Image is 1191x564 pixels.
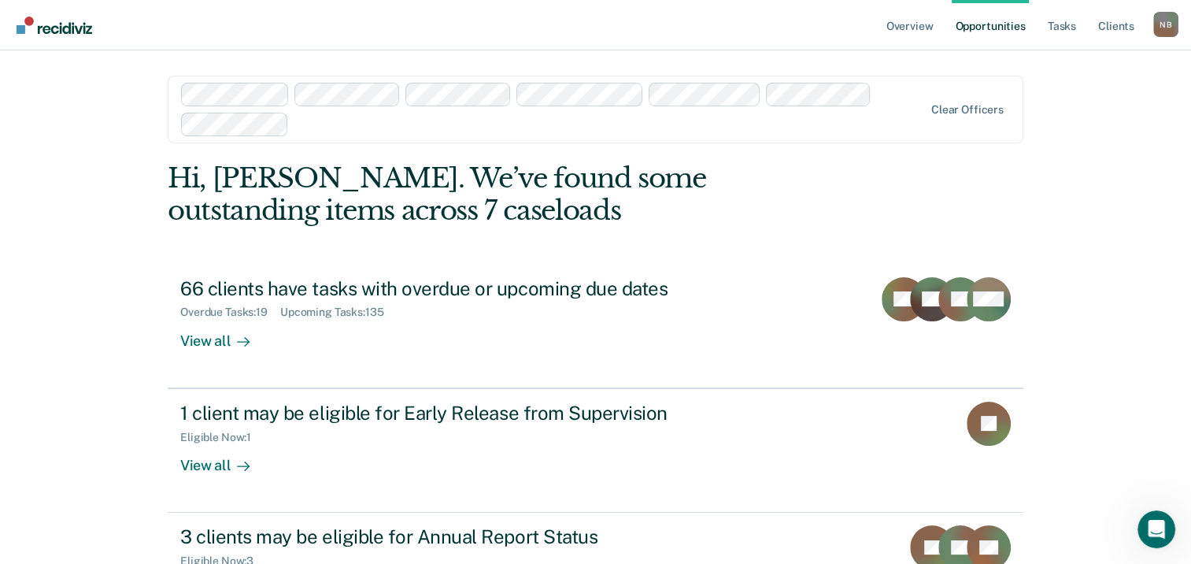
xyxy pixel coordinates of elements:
div: 3 clients may be eligible for Annual Report Status [180,525,733,548]
div: N B [1153,12,1178,37]
iframe: Intercom live chat [1137,510,1175,548]
a: 1 client may be eligible for Early Release from SupervisionEligible Now:1View all [168,388,1023,513]
div: Overdue Tasks : 19 [180,306,280,319]
div: Upcoming Tasks : 135 [280,306,397,319]
div: Clear officers [931,103,1004,117]
div: Hi, [PERSON_NAME]. We’ve found some outstanding items across 7 caseloads [168,162,852,227]
div: View all [180,319,268,350]
div: 1 client may be eligible for Early Release from Supervision [180,402,733,425]
div: View all [180,443,268,474]
button: Profile dropdown button [1153,12,1178,37]
div: 66 clients have tasks with overdue or upcoming due dates [180,277,733,300]
a: 66 clients have tasks with overdue or upcoming due datesOverdue Tasks:19Upcoming Tasks:135View all [168,265,1023,388]
div: Eligible Now : 1 [180,431,264,444]
img: Recidiviz [17,17,92,34]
